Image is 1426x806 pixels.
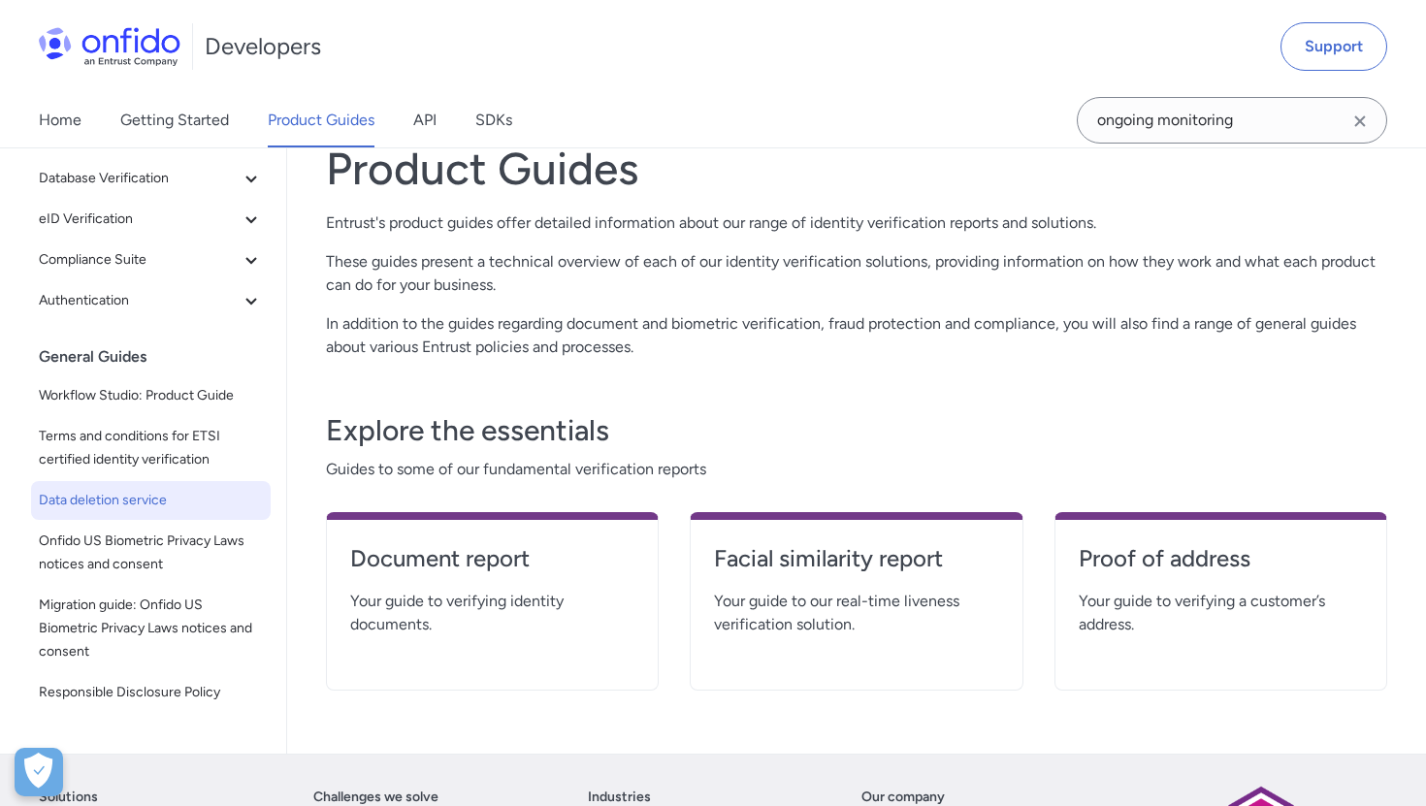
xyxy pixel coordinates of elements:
[39,594,263,663] span: Migration guide: Onfido US Biometric Privacy Laws notices and consent
[39,248,240,272] span: Compliance Suite
[205,31,321,62] h1: Developers
[31,522,271,584] a: Onfido US Biometric Privacy Laws notices and consent
[31,159,271,198] button: Database Verification
[475,93,512,147] a: SDKs
[326,142,1387,196] h1: Product Guides
[1348,110,1372,133] svg: Clear search field button
[1079,543,1363,590] a: Proof of address
[39,489,263,512] span: Data deletion service
[1079,543,1363,574] h4: Proof of address
[39,93,81,147] a: Home
[350,543,634,574] h4: Document report
[31,281,271,320] button: Authentication
[39,530,263,576] span: Onfido US Biometric Privacy Laws notices and consent
[31,673,271,712] a: Responsible Disclosure Policy
[39,384,263,407] span: Workflow Studio: Product Guide
[39,289,240,312] span: Authentication
[350,590,634,636] span: Your guide to verifying identity documents.
[326,312,1387,359] p: In addition to the guides regarding document and biometric verification, fraud protection and com...
[31,200,271,239] button: eID Verification
[31,417,271,479] a: Terms and conditions for ETSI certified identity verification
[39,425,263,471] span: Terms and conditions for ETSI certified identity verification
[15,748,63,796] button: Open Preferences
[1280,22,1387,71] a: Support
[326,411,1387,450] h3: Explore the essentials
[39,338,278,376] div: General Guides
[326,250,1387,297] p: These guides present a technical overview of each of our identity verification solutions, providi...
[268,93,374,147] a: Product Guides
[714,590,998,636] span: Your guide to our real-time liveness verification solution.
[714,543,998,574] h4: Facial similarity report
[120,93,229,147] a: Getting Started
[39,681,263,704] span: Responsible Disclosure Policy
[39,167,240,190] span: Database Verification
[31,586,271,671] a: Migration guide: Onfido US Biometric Privacy Laws notices and consent
[350,543,634,590] a: Document report
[326,458,1387,481] span: Guides to some of our fundamental verification reports
[714,543,998,590] a: Facial similarity report
[1077,97,1387,144] input: Onfido search input field
[1079,590,1363,636] span: Your guide to verifying a customer’s address.
[31,481,271,520] a: Data deletion service
[39,27,180,66] img: Onfido Logo
[31,241,271,279] button: Compliance Suite
[31,376,271,415] a: Workflow Studio: Product Guide
[15,748,63,796] div: Cookie Preferences
[326,211,1387,235] p: Entrust's product guides offer detailed information about our range of identity verification repo...
[39,208,240,231] span: eID Verification
[413,93,437,147] a: API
